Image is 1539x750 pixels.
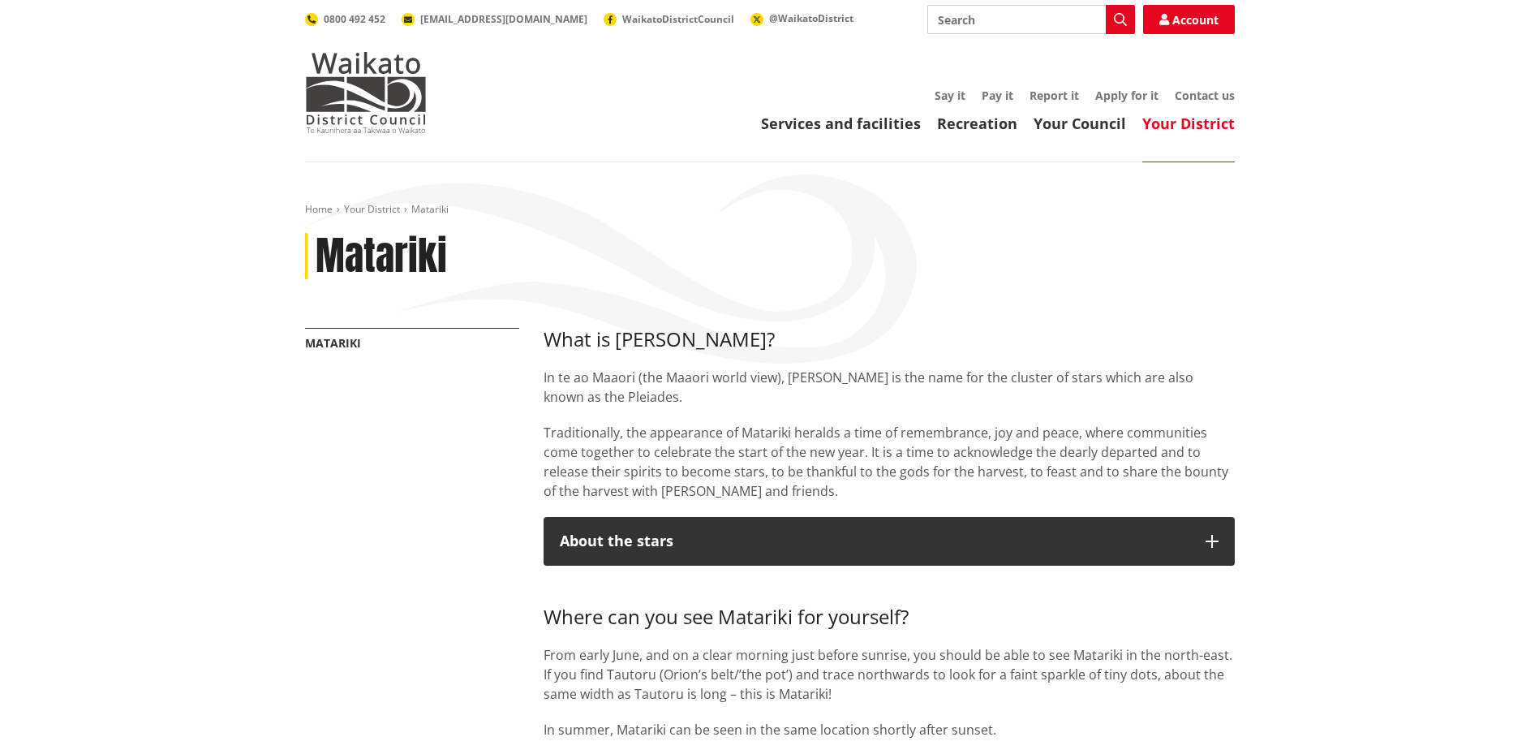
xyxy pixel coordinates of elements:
a: WaikatoDistrictCouncil [604,12,734,26]
p: In summer, Matariki can be seen in the same location shortly after sunset. [544,720,1235,739]
h1: Matariki [316,233,447,280]
a: Say it [935,88,965,103]
a: Apply for it [1095,88,1159,103]
a: [EMAIL_ADDRESS][DOMAIN_NAME] [402,12,587,26]
span: Matariki [411,202,449,216]
a: Account [1143,5,1235,34]
p: Traditionally, the appearance of Matariki heralds a time of remembrance, joy and peace, where com... [544,423,1235,501]
a: Your Council [1034,114,1126,133]
h3: What is [PERSON_NAME]? [544,328,1235,351]
a: Contact us [1175,88,1235,103]
h3: About the stars [560,533,1189,550]
h3: Where can you see Matariki for yourself? [544,582,1235,629]
a: Your District [344,202,400,216]
span: 0800 492 452 [324,12,385,26]
a: @WaikatoDistrict [750,11,853,25]
p: In te ao Maaori (the Maaori world view), [PERSON_NAME] is the name for the cluster of stars which... [544,368,1235,407]
p: From early June, and on a clear morning just before sunrise, you should be able to see Matariki i... [544,645,1235,704]
a: Home [305,202,333,216]
span: @WaikatoDistrict [769,11,853,25]
span: [EMAIL_ADDRESS][DOMAIN_NAME] [420,12,587,26]
a: 0800 492 452 [305,12,385,26]
span: WaikatoDistrictCouncil [622,12,734,26]
button: About the stars [544,517,1235,566]
a: Matariki [305,335,361,351]
a: Your District [1142,114,1235,133]
input: Search input [927,5,1135,34]
nav: breadcrumb [305,203,1235,217]
a: Recreation [937,114,1017,133]
img: Waikato District Council - Te Kaunihera aa Takiwaa o Waikato [305,52,427,133]
a: Pay it [982,88,1013,103]
a: Services and facilities [761,114,921,133]
a: Report it [1030,88,1079,103]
